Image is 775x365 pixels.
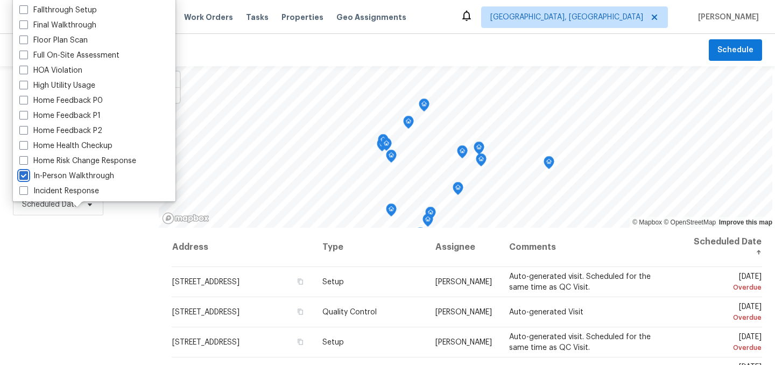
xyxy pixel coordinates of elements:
[427,228,501,267] th: Assignee
[501,228,678,267] th: Comments
[678,228,762,267] th: Scheduled Date ↑
[19,156,136,166] label: Home Risk Change Response
[378,134,389,151] div: Map marker
[425,207,436,223] div: Map marker
[490,12,643,23] span: [GEOGRAPHIC_DATA], [GEOGRAPHIC_DATA]
[281,12,323,23] span: Properties
[322,308,377,316] span: Quality Control
[632,219,662,226] a: Mapbox
[403,116,414,132] div: Map marker
[172,228,314,267] th: Address
[19,80,95,91] label: High Utility Usage
[509,333,651,352] span: Auto-generated visit. Scheduled for the same time as QC Visit.
[435,339,492,346] span: [PERSON_NAME]
[19,20,96,31] label: Final Walkthrough
[509,273,651,291] span: Auto-generated visit. Scheduled for the same time as QC Visit.
[314,228,427,267] th: Type
[687,303,762,323] span: [DATE]
[422,214,433,230] div: Map marker
[687,312,762,323] div: Overdue
[709,39,762,61] button: Schedule
[381,138,392,155] div: Map marker
[386,203,397,220] div: Map marker
[19,171,114,181] label: In-Person Walkthrough
[694,12,759,23] span: [PERSON_NAME]
[336,12,406,23] span: Geo Assignments
[19,125,102,136] label: Home Feedback P2
[322,278,344,286] span: Setup
[19,35,88,46] label: Floor Plan Scan
[19,186,99,196] label: Incident Response
[295,307,305,317] button: Copy Address
[687,342,762,353] div: Overdue
[19,110,101,121] label: Home Feedback P1
[22,199,79,210] span: Scheduled Date
[377,138,387,155] div: Map marker
[415,227,426,244] div: Map marker
[386,150,397,166] div: Map marker
[19,65,82,76] label: HOA Violation
[172,339,239,346] span: [STREET_ADDRESS]
[184,12,233,23] span: Work Orders
[19,50,119,61] label: Full On-Site Assessment
[322,339,344,346] span: Setup
[435,278,492,286] span: [PERSON_NAME]
[664,219,716,226] a: OpenStreetMap
[457,145,468,162] div: Map marker
[19,201,104,212] label: Interior Assessment
[159,66,772,228] canvas: Map
[172,308,239,316] span: [STREET_ADDRESS]
[687,282,762,293] div: Overdue
[295,277,305,286] button: Copy Address
[19,141,112,151] label: Home Health Checkup
[19,95,103,106] label: Home Feedback P0
[544,156,554,173] div: Map marker
[172,278,239,286] span: [STREET_ADDRESS]
[687,333,762,353] span: [DATE]
[162,212,209,224] a: Mapbox homepage
[246,13,269,21] span: Tasks
[19,5,97,16] label: Fallthrough Setup
[509,308,583,316] span: Auto-generated Visit
[453,182,463,199] div: Map marker
[717,44,753,57] span: Schedule
[474,142,484,158] div: Map marker
[435,308,492,316] span: [PERSON_NAME]
[719,219,772,226] a: Improve this map
[476,153,487,170] div: Map marker
[295,337,305,347] button: Copy Address
[687,273,762,293] span: [DATE]
[419,99,429,115] div: Map marker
